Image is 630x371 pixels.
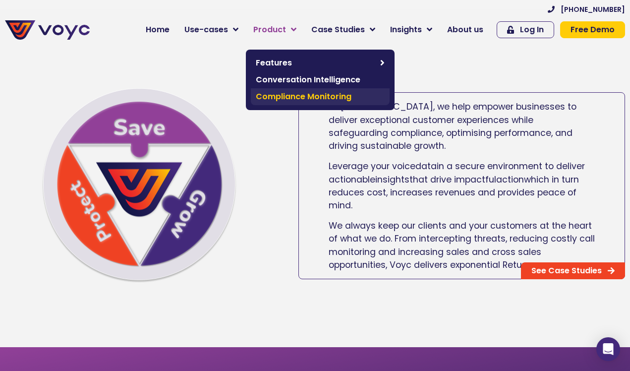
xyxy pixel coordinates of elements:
[246,20,304,40] a: Product
[251,71,390,88] a: Conversation Intelligence
[440,20,491,40] a: About us
[256,74,385,86] span: Conversation Intelligence
[447,24,483,36] span: About us
[256,91,385,103] span: Compliance Monitoring
[329,160,585,185] span: in a secure environment to deliver actionable
[184,24,228,36] span: Use-cases
[251,55,390,71] a: Features
[128,80,162,92] span: Job title
[329,174,579,212] span: which in turn reduces cost, increases revenues and provides peace of mind.
[177,20,246,40] a: Use-cases
[409,174,496,185] span: that drive impactful
[596,337,620,361] div: Open Intercom Messenger
[561,6,625,13] span: [PHONE_NUMBER]
[146,24,170,36] span: Home
[304,20,383,40] a: Case Studies
[329,220,595,271] span: We always keep our clients and your customers at the heart of what we do. From intercepting threa...
[383,20,440,40] a: Insights
[497,21,554,38] a: Log In
[390,24,422,36] span: Insights
[548,6,625,13] a: [PHONE_NUMBER]
[329,160,415,172] span: Leverage your voice
[128,40,153,51] span: Phone
[251,88,390,105] a: Compliance Monitoring
[571,26,615,34] span: Free Demo
[138,20,177,40] a: Home
[329,160,595,212] p: data insights action
[311,24,365,36] span: Case Studies
[531,267,602,275] span: See Case Studies
[256,57,375,69] span: Features
[520,26,544,34] span: Log In
[560,21,625,38] a: Free Demo
[521,262,625,279] a: See Case Studies
[5,20,90,40] img: voyc-full-logo
[329,101,576,152] span: At [GEOGRAPHIC_DATA], we help empower businesses to deliver exceptional customer experiences whil...
[253,24,286,36] span: Product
